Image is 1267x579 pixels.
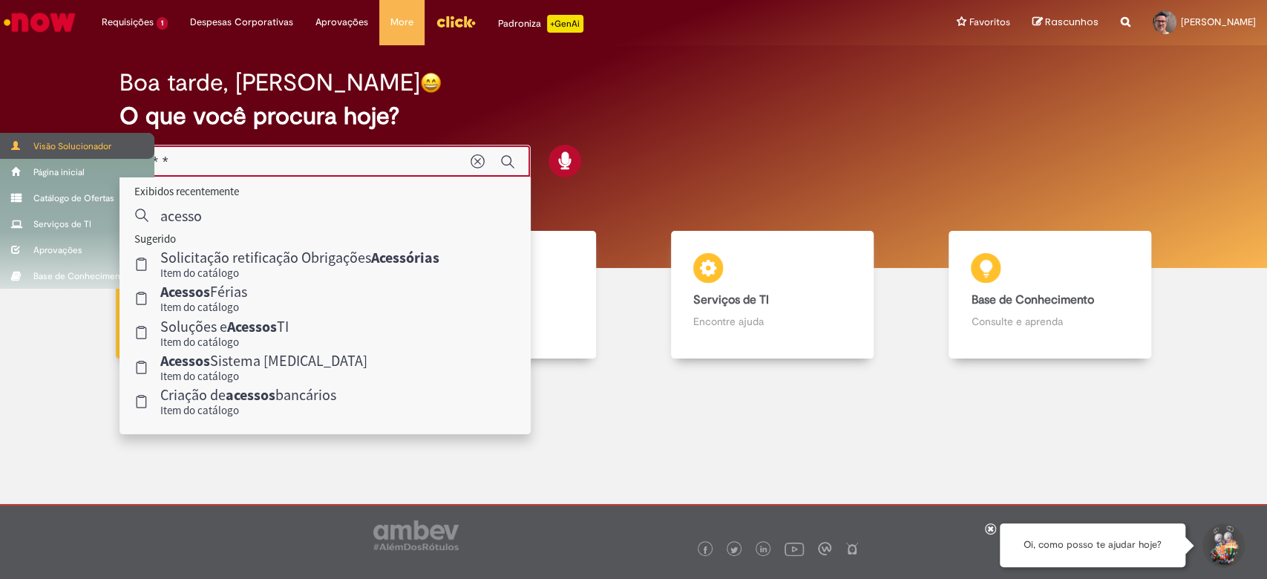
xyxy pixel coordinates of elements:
span: [PERSON_NAME] [1181,16,1256,28]
img: ServiceNow [1,7,78,37]
p: +GenAi [547,15,583,33]
a: Rascunhos [1032,16,1099,30]
p: Consulte e aprenda [971,314,1129,329]
span: 1 [157,17,168,30]
b: Serviços de TI [693,292,769,307]
img: logo_footer_youtube.png [785,539,804,558]
img: logo_footer_facebook.png [701,546,709,554]
span: Favoritos [969,15,1010,30]
img: logo_footer_linkedin.png [760,546,767,555]
div: Oi, como posso te ajudar hoje? [1000,523,1185,567]
div: Padroniza [498,15,583,33]
img: happy-face.png [420,72,442,94]
a: Tirar dúvidas Tirar dúvidas com Lupi Assist e Gen Ai [78,231,356,359]
span: More [390,15,413,30]
img: logo_footer_naosei.png [845,542,859,555]
b: Base de Conhecimento [971,292,1093,307]
h2: Boa tarde, [PERSON_NAME] [120,70,420,96]
a: Base de Conhecimento Consulte e aprenda [911,231,1189,359]
span: Rascunhos [1045,15,1099,29]
a: Serviços de TI Encontre ajuda [634,231,911,359]
span: Despesas Corporativas [190,15,293,30]
h2: O que você procura hoje? [120,103,1147,129]
p: Encontre ajuda [693,314,851,329]
span: Aprovações [315,15,368,30]
img: logo_footer_workplace.png [818,542,831,555]
img: logo_footer_ambev_rotulo_gray.png [373,520,459,550]
button: Iniciar Conversa de Suporte [1200,523,1245,568]
img: click_logo_yellow_360x200.png [436,10,476,33]
span: Requisições [102,15,154,30]
img: logo_footer_twitter.png [730,546,738,554]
